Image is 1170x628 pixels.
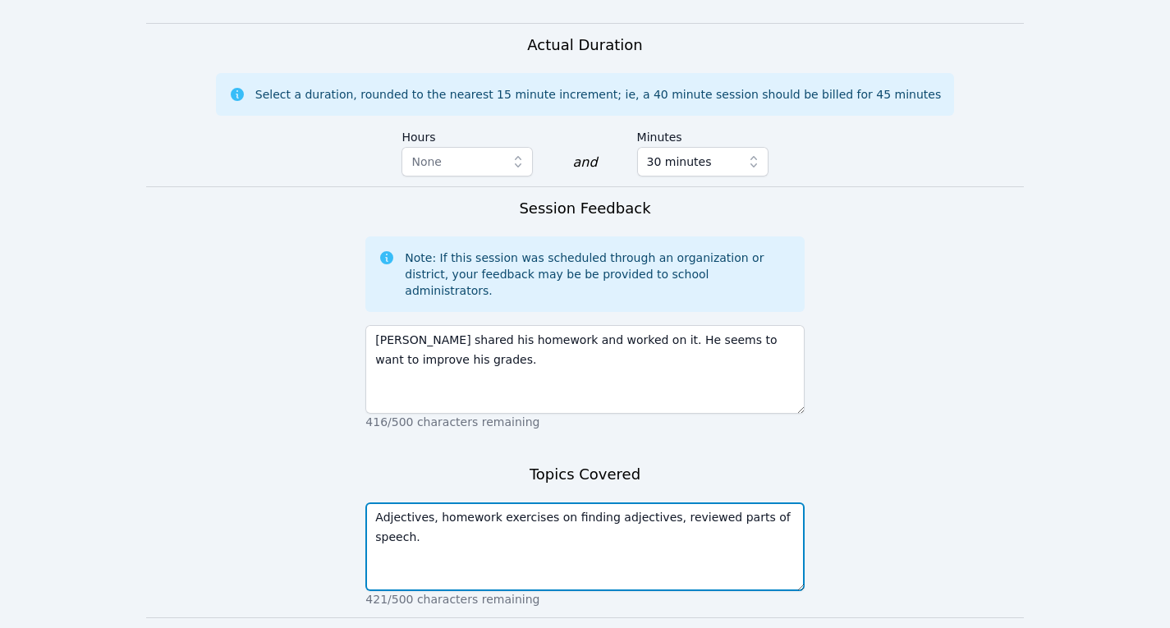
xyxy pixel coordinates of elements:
h3: Session Feedback [519,197,650,220]
p: 416/500 characters remaining [365,414,804,430]
div: Select a duration, rounded to the nearest 15 minute increment; ie, a 40 minute session should be ... [255,86,941,103]
h3: Actual Duration [527,34,642,57]
textarea: [PERSON_NAME] shared his homework and worked on it. He seems to want to improve his grades. [365,325,804,414]
span: 30 minutes [647,152,712,172]
div: and [572,153,597,172]
p: 421/500 characters remaining [365,591,804,607]
button: None [401,147,533,176]
label: Minutes [637,122,769,147]
button: 30 minutes [637,147,769,176]
div: Note: If this session was scheduled through an organization or district, your feedback may be be ... [405,250,791,299]
textarea: Adjectives, homework exercises on finding adjectives, reviewed parts of speech. [365,502,804,591]
h3: Topics Covered [530,463,640,486]
label: Hours [401,122,533,147]
span: None [411,155,442,168]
